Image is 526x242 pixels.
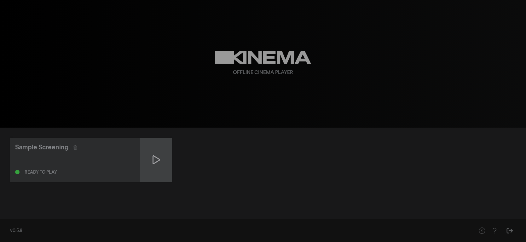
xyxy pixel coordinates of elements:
button: Help [476,224,488,237]
button: Help [488,224,501,237]
div: Ready to play [25,170,57,175]
div: v0.5.8 [10,228,463,234]
div: Offline Cinema Player [233,69,293,77]
div: Sample Screening [15,143,68,152]
button: Sign Out [503,224,516,237]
